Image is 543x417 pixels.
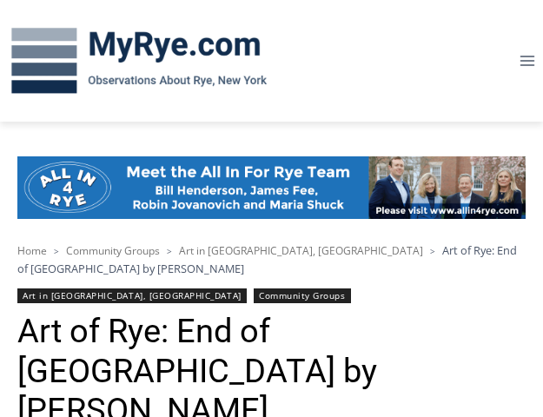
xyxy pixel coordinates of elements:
a: Community Groups [66,243,160,258]
a: Home [17,243,47,258]
span: > [430,245,435,257]
span: Art of Rye: End of [GEOGRAPHIC_DATA] by [PERSON_NAME] [17,242,517,275]
img: All in for Rye [17,156,526,219]
button: Open menu [511,47,543,74]
span: > [167,245,172,257]
a: Art in [GEOGRAPHIC_DATA], [GEOGRAPHIC_DATA] [17,288,247,303]
a: Community Groups [254,288,350,303]
nav: Breadcrumbs [17,242,526,277]
a: Art in [GEOGRAPHIC_DATA], [GEOGRAPHIC_DATA] [179,243,423,258]
span: > [54,245,59,257]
